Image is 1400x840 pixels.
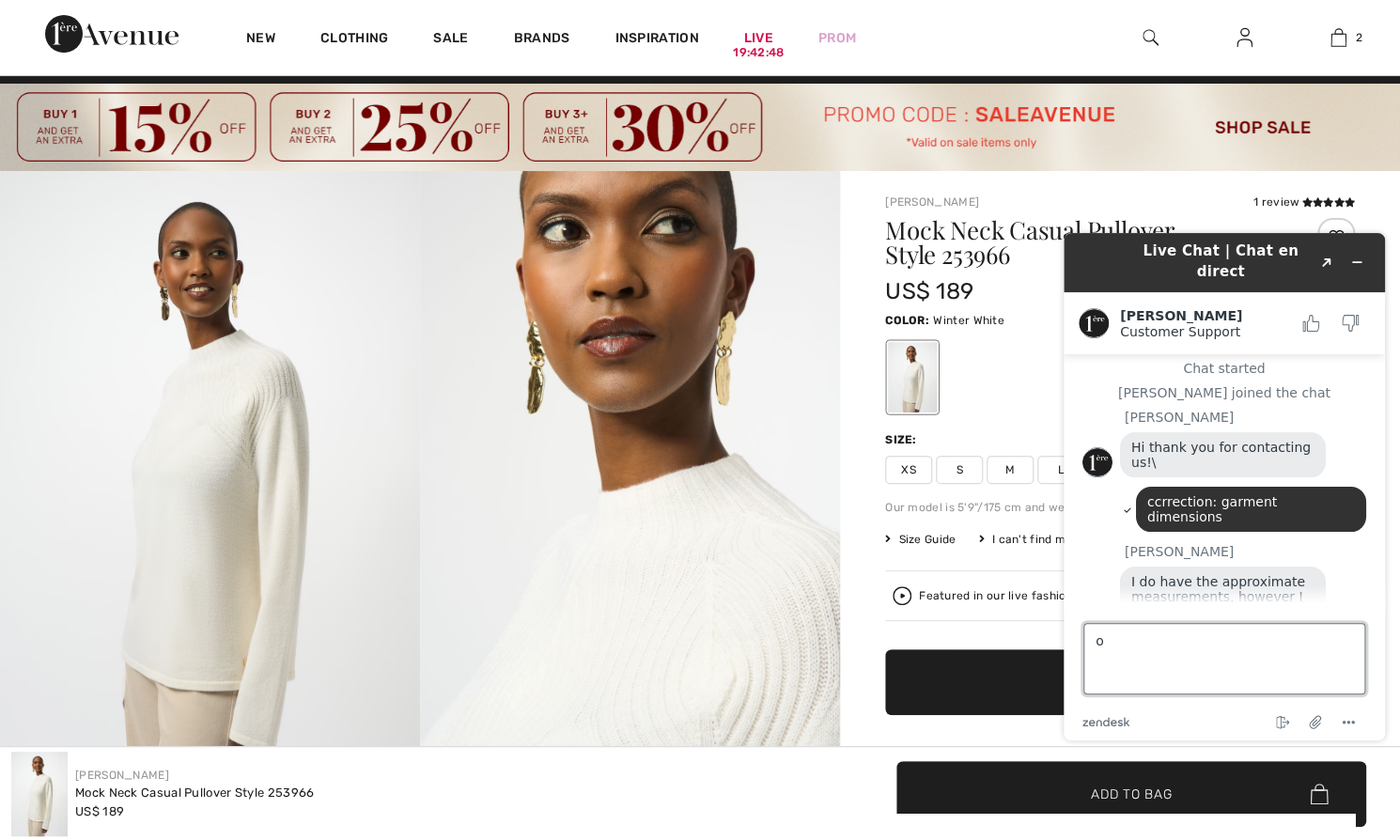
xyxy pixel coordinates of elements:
[885,314,929,327] span: Color:
[893,586,911,605] img: Watch the replay
[885,649,1355,715] button: Add to Bag
[1221,26,1268,50] a: Sign In
[885,195,979,209] a: [PERSON_NAME]
[1143,26,1159,49] img: search the website
[1237,26,1252,49] img: My Info
[885,456,932,484] span: XS
[43,13,82,30] span: Chat
[987,456,1034,484] span: M
[733,44,784,62] div: 19:42:48
[320,30,388,50] a: Clothing
[1091,784,1172,803] span: Add to Bag
[885,531,956,548] span: Size Guide
[75,769,169,782] a: [PERSON_NAME]
[11,752,68,836] img: Mock Neck Casual Pullover Style 253966
[1292,26,1384,49] a: 2
[885,499,1355,516] div: Our model is 5'9"/175 cm and wears a size 6.
[246,30,275,50] a: New
[885,218,1277,267] h1: Mock Neck Casual Pullover Style 253966
[978,531,1097,548] div: I can't find my size
[75,784,314,802] div: Mock Neck Casual Pullover Style 253966
[1037,456,1084,484] span: L
[1310,784,1328,804] img: Bag.svg
[1049,218,1400,755] iframe: Find more information here
[614,30,698,50] span: Inspiration
[919,590,1211,602] div: Featured in our live fashion event.
[75,804,124,818] span: US$ 189
[885,431,921,448] div: Size:
[885,278,973,304] span: US$ 189
[896,761,1366,827] button: Add to Bag
[818,28,856,48] a: Prom
[933,314,1004,327] span: Winter White
[45,15,179,53] img: 1ère Avenue
[1253,194,1355,210] div: 1 review
[1330,26,1346,49] img: My Bag
[888,342,937,412] div: Winter White
[514,30,570,50] a: Brands
[420,171,840,801] img: Mock Neck Casual Pullover Style 253966. 2
[936,456,983,484] span: S
[433,30,468,50] a: Sale
[744,28,773,48] a: Live19:42:48
[1356,29,1362,46] span: 2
